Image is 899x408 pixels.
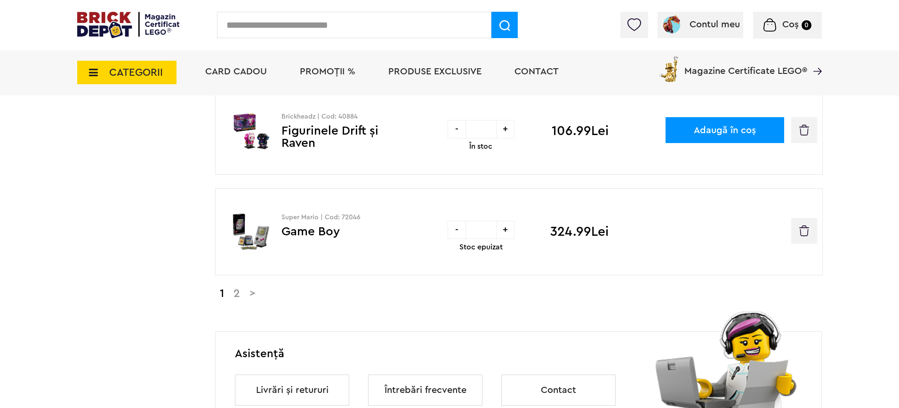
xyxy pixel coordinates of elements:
[514,67,559,76] a: Contact
[205,67,267,76] a: Card Cadou
[807,54,822,64] a: Magazine Certificate LEGO®
[496,221,514,239] div: +
[550,227,609,246] div: 324.99Lei
[109,67,163,78] span: CATEGORII
[256,375,329,406] a: Livrări și retururi
[221,112,281,151] img: Figurinele Drift și Raven
[215,288,229,299] strong: 1
[448,221,466,239] div: -
[385,375,466,406] a: Întrebări frecvente
[541,375,576,406] a: Contact
[388,67,482,76] a: Produse exclusive
[245,288,260,299] a: >
[448,120,466,138] div: -
[300,67,355,76] a: PROMOȚII %
[684,54,807,76] span: Magazine Certificate LEGO®
[281,125,378,149] a: Figurinele Drift și Raven
[496,120,514,138] div: +
[690,20,740,29] span: Contul meu
[802,20,811,30] small: 0
[782,20,799,29] span: Coș
[229,288,245,299] a: 2
[661,20,740,29] a: Contul meu
[221,213,281,251] img: Game Boy
[221,112,415,121] p: Brickheadz | Cod: 40884
[552,126,609,145] div: 106.99Lei
[281,225,340,238] a: Game Boy
[666,117,784,143] button: Adaugă în coș
[235,347,821,360] h2: Asistență
[221,213,415,222] p: Super Mario | Cod: 72046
